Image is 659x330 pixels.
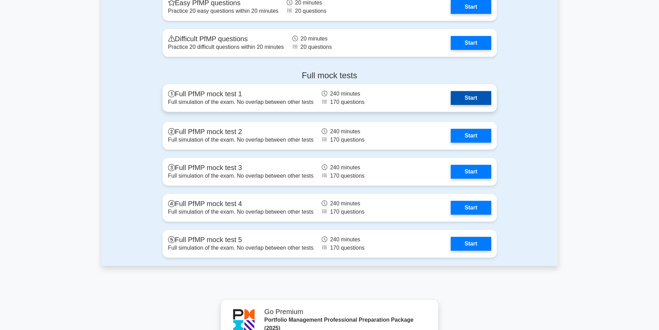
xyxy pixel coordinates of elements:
h4: Full mock tests [163,71,497,81]
a: Start [451,201,491,215]
a: Start [451,165,491,179]
a: Start [451,36,491,50]
a: Start [451,91,491,105]
a: Start [451,129,491,143]
a: Start [451,237,491,251]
